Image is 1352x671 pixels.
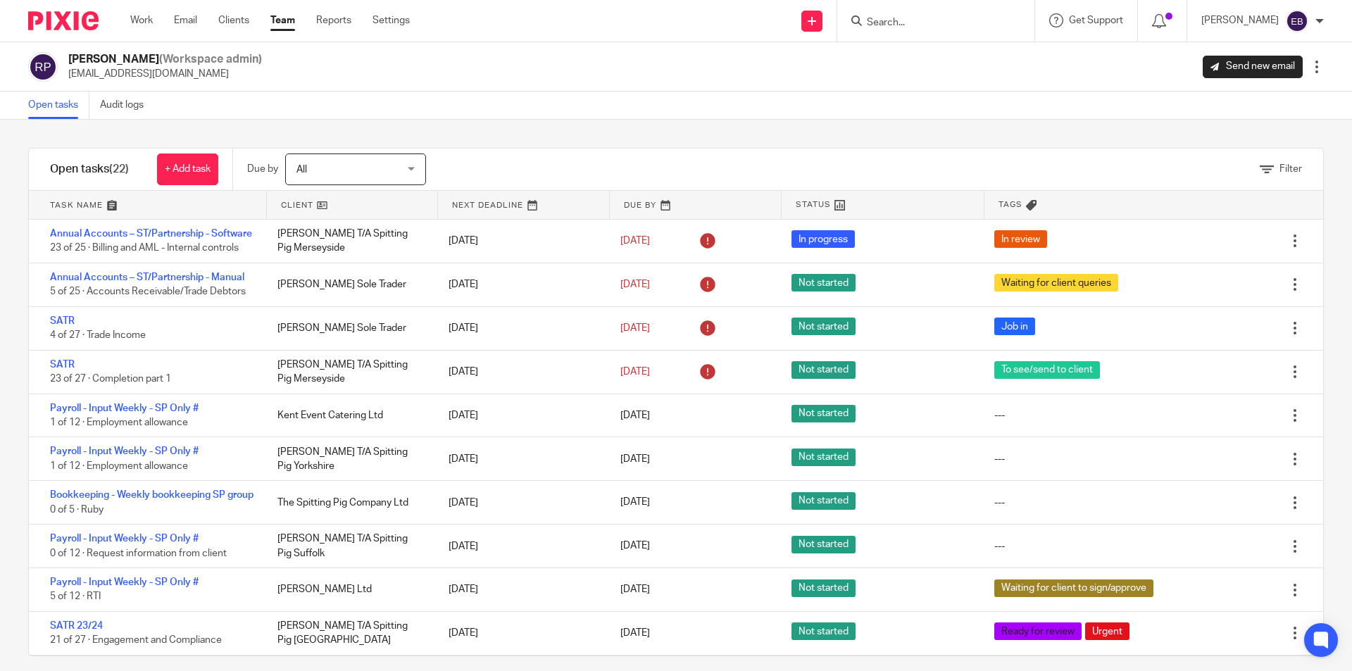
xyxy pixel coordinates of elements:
a: SATR [50,316,75,326]
p: [EMAIL_ADDRESS][DOMAIN_NAME] [68,67,262,81]
span: Job in [994,318,1035,335]
div: [PERSON_NAME] Sole Trader [263,314,434,342]
span: 5 of 25 · Accounts Receivable/Trade Debtors [50,287,246,296]
span: [DATE] [620,236,650,246]
div: [DATE] [434,401,606,429]
span: 4 of 27 · Trade Income [50,330,146,340]
a: Payroll - Input Weekly - SP Only # [50,534,199,544]
span: 21 of 27 · Engagement and Compliance [50,636,222,646]
span: [DATE] [620,585,650,595]
span: Not started [791,449,856,466]
div: [DATE] [434,358,606,386]
div: [DATE] [434,575,606,603]
a: Payroll - Input Weekly - SP Only # [50,403,199,413]
a: Reports [316,13,351,27]
span: Not started [791,492,856,510]
span: [DATE] [620,367,650,377]
div: [DATE] [434,227,606,255]
a: SATR 23/24 [50,621,103,631]
div: --- [994,539,1005,553]
a: Payroll - Input Weekly - SP Only # [50,577,199,587]
span: Not started [791,318,856,335]
div: The Spitting Pig Company Ltd [263,489,434,517]
a: Work [130,13,153,27]
a: Team [270,13,295,27]
a: Open tasks [28,92,89,119]
span: Not started [791,536,856,553]
span: All [296,165,307,175]
p: [PERSON_NAME] [1201,13,1279,27]
a: Clients [218,13,249,27]
div: [PERSON_NAME] T/A Spitting Pig Suffolk [263,525,434,567]
a: SATR [50,360,75,370]
a: Audit logs [100,92,154,119]
a: Bookkeeping - Weekly bookkeeping SP group [50,490,254,500]
div: [PERSON_NAME] T/A Spitting Pig Merseyside [263,220,434,263]
span: [DATE] [620,323,650,333]
span: Not started [791,274,856,291]
span: [DATE] [620,628,650,638]
img: svg%3E [28,52,58,82]
span: Waiting for client to sign/approve [994,579,1153,597]
span: Ready for review [994,622,1082,640]
div: [PERSON_NAME] Sole Trader [263,270,434,299]
span: [DATE] [620,541,650,551]
span: Urgent [1085,622,1129,640]
span: 1 of 12 · Employment allowance [50,418,188,427]
span: Not started [791,361,856,379]
span: 23 of 27 · Completion part 1 [50,374,171,384]
span: 0 of 12 · Request information from client [50,548,227,558]
img: svg%3E [1286,10,1308,32]
span: Status [796,199,831,211]
div: [DATE] [434,619,606,647]
span: [DATE] [620,280,650,289]
div: [DATE] [434,314,606,342]
span: [DATE] [620,410,650,420]
img: Pixie [28,11,99,30]
div: --- [994,408,1005,422]
a: Annual Accounts – ST/Partnership - Manual [50,272,244,282]
div: [DATE] [434,532,606,560]
span: Not started [791,405,856,422]
div: [PERSON_NAME] T/A Spitting Pig [GEOGRAPHIC_DATA] [263,612,434,655]
a: Settings [373,13,410,27]
span: Waiting for client queries [994,274,1118,291]
a: Email [174,13,197,27]
span: Tags [999,199,1022,211]
div: [DATE] [434,270,606,299]
span: Not started [791,579,856,597]
span: (22) [109,163,129,175]
span: In progress [791,230,855,248]
span: [DATE] [620,454,650,464]
div: [DATE] [434,445,606,473]
div: --- [994,496,1005,510]
a: Send new email [1203,56,1303,78]
div: Kent Event Catering Ltd [263,401,434,429]
div: --- [994,452,1005,466]
div: [PERSON_NAME] T/A Spitting Pig Merseyside [263,351,434,394]
p: Due by [247,162,278,176]
span: 23 of 25 · Billing and AML - Internal controls [50,244,239,253]
h2: [PERSON_NAME] [68,52,262,67]
span: Filter [1279,164,1302,174]
a: Payroll - Input Weekly - SP Only # [50,446,199,456]
a: + Add task [157,153,218,185]
div: [PERSON_NAME] T/A Spitting Pig Yorkshire [263,438,434,481]
span: Get Support [1069,15,1123,25]
span: (Workspace admin) [159,54,262,65]
span: 5 of 12 · RTI [50,592,101,602]
span: Not started [791,622,856,640]
span: To see/send to client [994,361,1100,379]
span: 1 of 12 · Employment allowance [50,461,188,471]
input: Search [865,17,992,30]
span: 0 of 5 · Ruby [50,505,104,515]
h1: Open tasks [50,162,129,177]
div: [PERSON_NAME] Ltd [263,575,434,603]
a: Annual Accounts – ST/Partnership - Software [50,229,252,239]
span: [DATE] [620,498,650,508]
div: [DATE] [434,489,606,517]
span: In review [994,230,1047,248]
